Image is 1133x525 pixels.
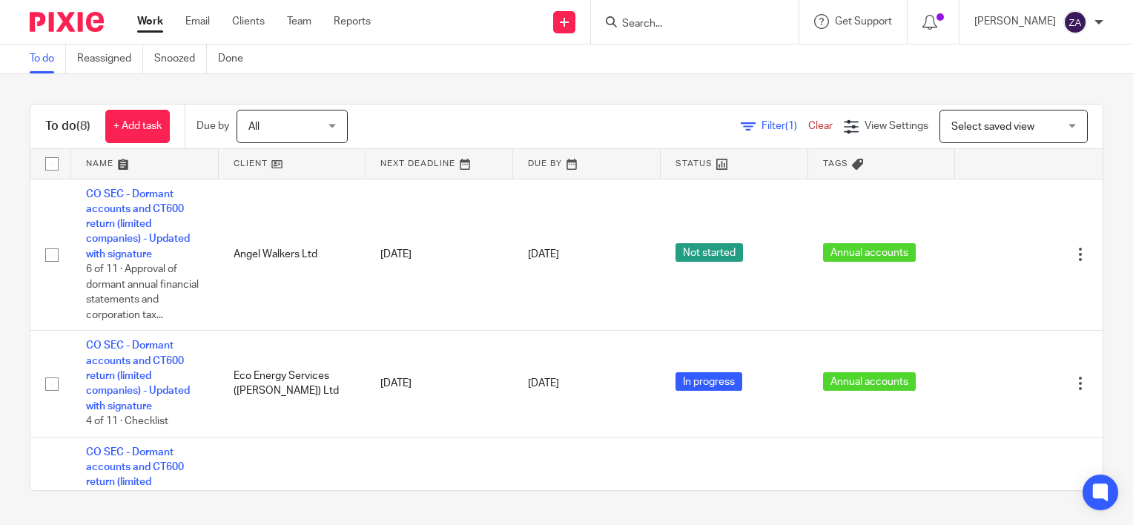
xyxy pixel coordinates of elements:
[218,44,254,73] a: Done
[1063,10,1087,34] img: svg%3E
[86,189,190,260] a: CO SEC - Dormant accounts and CT600 return (limited companies) - Updated with signature
[785,121,797,131] span: (1)
[366,179,513,331] td: [DATE]
[835,16,892,27] span: Get Support
[823,159,848,168] span: Tags
[808,121,833,131] a: Clear
[86,264,199,320] span: 6 of 11 · Approval of dormant annual financial statements and corporation tax...
[232,14,265,29] a: Clients
[334,14,371,29] a: Reports
[86,416,168,426] span: 4 of 11 · Checklist
[30,44,66,73] a: To do
[621,18,754,31] input: Search
[528,378,559,389] span: [DATE]
[154,44,207,73] a: Snoozed
[219,179,366,331] td: Angel Walkers Ltd
[823,243,916,262] span: Annual accounts
[528,249,559,260] span: [DATE]
[45,119,90,134] h1: To do
[77,44,143,73] a: Reassigned
[30,12,104,32] img: Pixie
[675,243,743,262] span: Not started
[865,121,928,131] span: View Settings
[762,121,808,131] span: Filter
[974,14,1056,29] p: [PERSON_NAME]
[219,331,366,437] td: Eco Energy Services ([PERSON_NAME]) Ltd
[86,447,190,518] a: CO SEC - Dormant accounts and CT600 return (limited companies) - Updated with signature
[185,14,210,29] a: Email
[675,372,742,391] span: In progress
[823,372,916,391] span: Annual accounts
[196,119,229,133] p: Due by
[366,331,513,437] td: [DATE]
[137,14,163,29] a: Work
[76,120,90,132] span: (8)
[287,14,311,29] a: Team
[105,110,170,143] a: + Add task
[951,122,1034,132] span: Select saved view
[86,340,190,411] a: CO SEC - Dormant accounts and CT600 return (limited companies) - Updated with signature
[248,122,260,132] span: All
